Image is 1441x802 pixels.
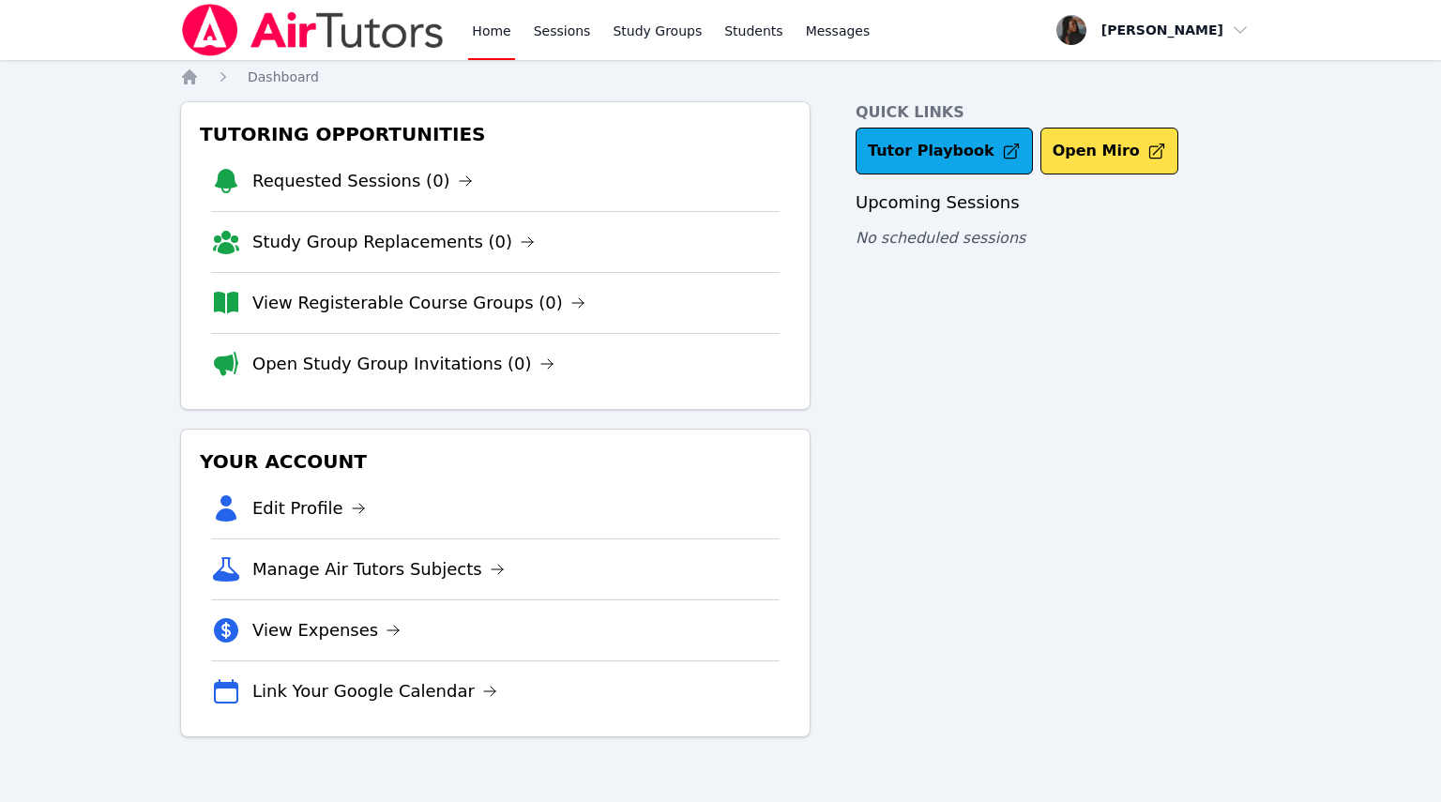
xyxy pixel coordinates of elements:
[196,117,795,151] h3: Tutoring Opportunities
[252,229,535,255] a: Study Group Replacements (0)
[856,128,1033,174] a: Tutor Playbook
[180,68,1261,86] nav: Breadcrumb
[252,351,554,377] a: Open Study Group Invitations (0)
[252,168,473,194] a: Requested Sessions (0)
[1040,128,1178,174] button: Open Miro
[252,495,366,522] a: Edit Profile
[806,22,871,40] span: Messages
[252,617,401,643] a: View Expenses
[856,229,1025,247] span: No scheduled sessions
[252,290,585,316] a: View Registerable Course Groups (0)
[856,101,1261,124] h4: Quick Links
[252,556,505,583] a: Manage Air Tutors Subjects
[856,189,1261,216] h3: Upcoming Sessions
[248,68,319,86] a: Dashboard
[196,445,795,478] h3: Your Account
[180,4,446,56] img: Air Tutors
[248,69,319,84] span: Dashboard
[252,678,497,704] a: Link Your Google Calendar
